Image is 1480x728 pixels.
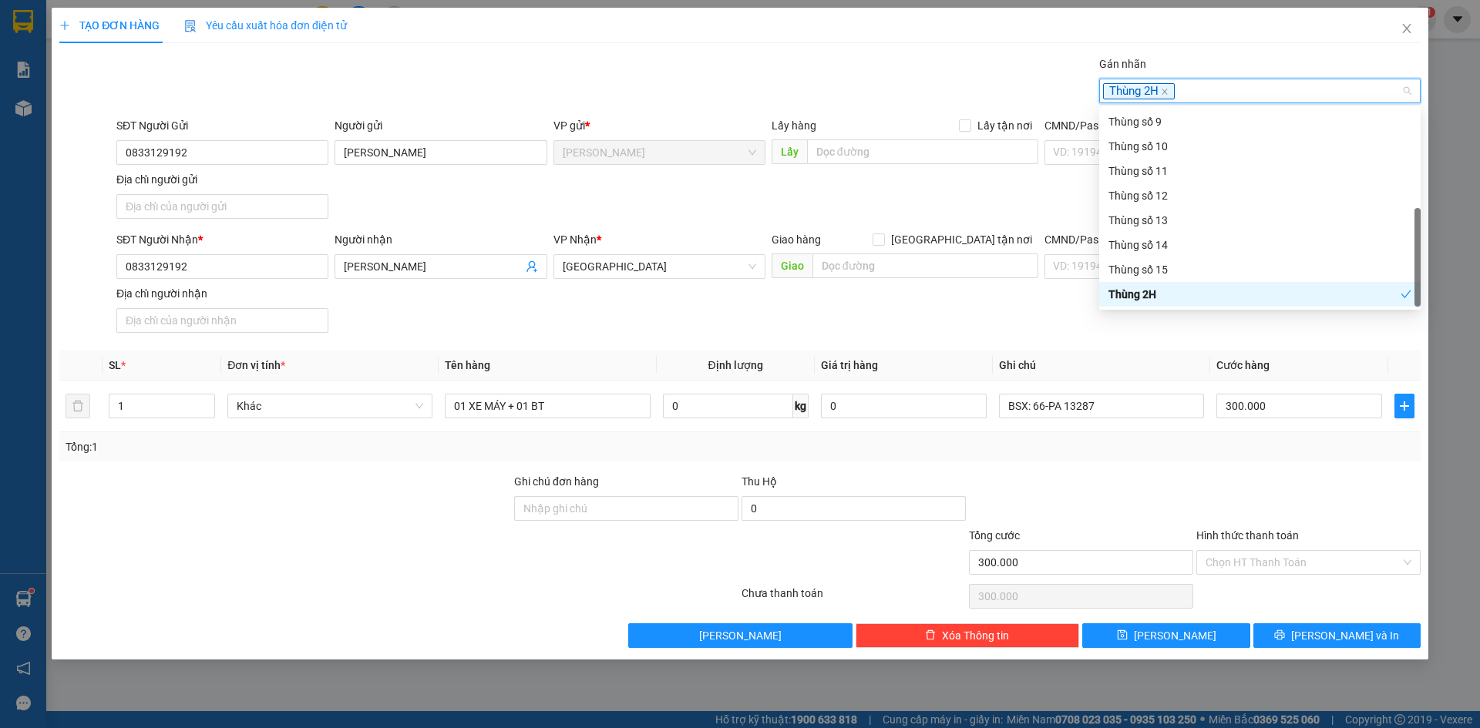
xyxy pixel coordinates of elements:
[1108,237,1411,253] div: Thùng số 14
[1099,233,1421,257] div: Thùng số 14
[628,623,853,648] button: [PERSON_NAME]
[1394,394,1414,418] button: plus
[1177,82,1180,100] input: Gán nhãn
[1082,623,1250,648] button: save[PERSON_NAME]
[197,406,214,418] span: Decrease Value
[708,359,763,371] span: Định lượng
[772,233,821,246] span: Giao hàng
[1044,231,1256,248] div: CMND/Passport
[1099,257,1421,282] div: Thùng số 15
[971,117,1038,134] span: Lấy tận nơi
[993,351,1210,381] th: Ghi chú
[202,397,211,406] span: up
[969,529,1020,542] span: Tổng cước
[812,253,1038,278] input: Dọc đường
[227,359,285,371] span: Đơn vị tính
[563,255,756,278] span: Sài Gòn
[1099,159,1421,183] div: Thùng số 11
[66,394,90,418] button: delete
[553,233,597,246] span: VP Nhận
[1044,117,1256,134] div: CMND/Passport
[1395,400,1414,412] span: plus
[1099,109,1421,134] div: Thùng số 9
[772,139,807,164] span: Lấy
[526,260,538,273] span: user-add
[1108,286,1401,303] div: Thùng 2H
[1401,22,1413,35] span: close
[59,19,160,32] span: TẠO ĐƠN HÀNG
[942,627,1009,644] span: Xóa Thông tin
[335,231,547,248] div: Người nhận
[772,253,812,278] span: Giao
[1108,138,1411,155] div: Thùng số 10
[116,194,328,219] input: Địa chỉ của người gửi
[1117,629,1128,642] span: save
[807,139,1038,164] input: Dọc đường
[1103,83,1175,100] span: Thùng 2H
[59,20,70,31] span: plus
[116,171,328,188] div: Địa chỉ người gửi
[514,475,599,488] label: Ghi chú đơn hàng
[1134,627,1216,644] span: [PERSON_NAME]
[1099,282,1421,307] div: Thùng 2H
[1274,629,1285,642] span: printer
[1108,261,1411,278] div: Thùng số 15
[1291,627,1399,644] span: [PERSON_NAME] và In
[116,285,328,302] div: Địa chỉ người nhận
[116,308,328,333] input: Địa chỉ của người nhận
[1108,113,1411,130] div: Thùng số 9
[1108,212,1411,229] div: Thùng số 13
[1196,529,1299,542] label: Hình thức thanh toán
[202,408,211,417] span: down
[821,359,878,371] span: Giá trị hàng
[1401,289,1411,300] span: check
[742,475,777,488] span: Thu Hộ
[1099,58,1146,70] label: Gán nhãn
[66,438,571,455] div: Tổng: 1
[237,394,423,418] span: Khác
[1253,623,1421,648] button: printer[PERSON_NAME] và In
[772,119,816,132] span: Lấy hàng
[1108,163,1411,179] div: Thùng số 11
[1099,183,1421,208] div: Thùng số 12
[793,394,809,418] span: kg
[1099,134,1421,159] div: Thùng số 10
[514,496,738,521] input: Ghi chú đơn hàng
[197,394,214,406] span: Increase Value
[184,20,197,32] img: icon
[116,117,328,134] div: SĐT Người Gửi
[1099,208,1421,233] div: Thùng số 13
[999,394,1204,418] input: Ghi Chú
[925,629,936,642] span: delete
[553,117,765,134] div: VP gửi
[1385,8,1428,51] button: Close
[1161,88,1169,96] span: close
[856,623,1080,648] button: deleteXóa Thông tin
[445,359,490,371] span: Tên hàng
[109,359,121,371] span: SL
[821,394,987,418] input: 0
[116,231,328,248] div: SĐT Người Nhận
[885,231,1038,248] span: [GEOGRAPHIC_DATA] tận nơi
[184,19,347,32] span: Yêu cầu xuất hóa đơn điện tử
[563,141,756,164] span: Cao Lãnh
[1216,359,1270,371] span: Cước hàng
[1108,187,1411,204] div: Thùng số 12
[699,627,782,644] span: [PERSON_NAME]
[445,394,650,418] input: VD: Bàn, Ghế
[335,117,547,134] div: Người gửi
[740,585,967,612] div: Chưa thanh toán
